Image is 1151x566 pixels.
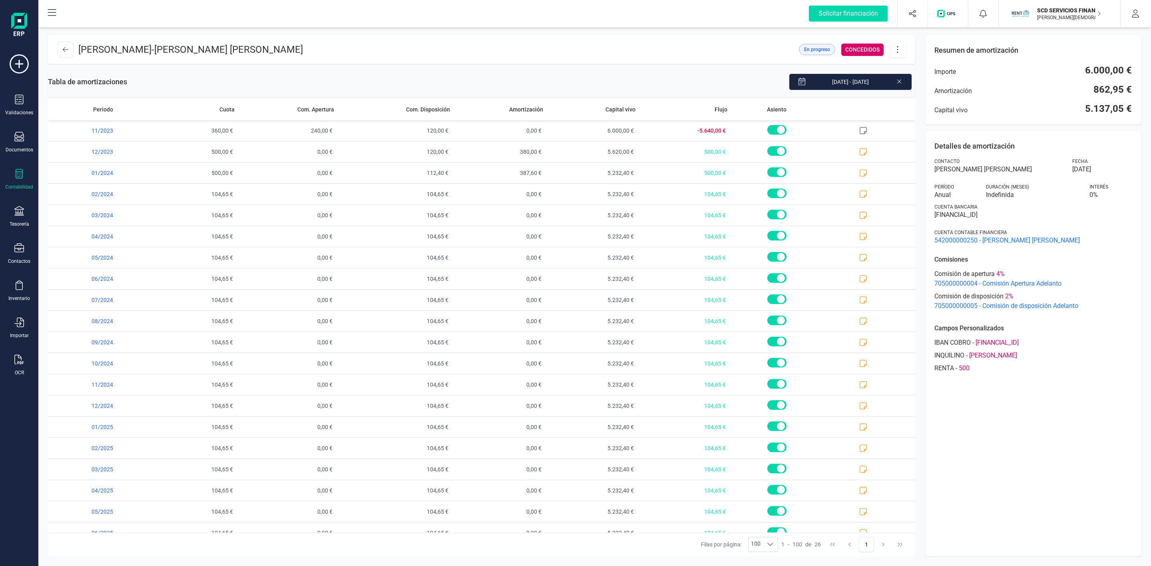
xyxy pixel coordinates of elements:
span: 104,65 € [145,290,238,310]
button: Solicitar financiación [799,1,897,26]
span: 360,00 € [145,120,238,141]
span: 100 [749,537,763,552]
button: Last Page [893,537,908,552]
span: 0,00 € [238,417,337,437]
span: 104,65 € [145,480,238,501]
span: 104,65 € [337,522,454,543]
span: 0,00 € [453,353,546,374]
span: 5.232,40 € [546,501,639,522]
span: 5.232,40 € [546,311,639,332]
div: Validaciones [5,109,33,116]
span: 104,65 € [639,268,731,289]
span: 5.137,05 € [1085,102,1132,115]
span: 4 % [996,269,1005,279]
img: Logo de OPS [937,10,958,18]
span: 0,00 € [238,226,337,247]
span: Interés [1089,184,1108,190]
span: [PERSON_NAME] [969,351,1017,360]
span: 0,00 € [453,501,546,522]
span: 104,65 € [145,459,238,480]
span: 705000000004 - Comisión Apertura Adelanto [934,279,1132,288]
span: Periodo [93,105,113,113]
span: 5.232,40 € [546,395,639,416]
span: 104,65 € [337,332,454,353]
span: 104,65 € [145,417,238,437]
div: Solicitar financiación [809,6,888,22]
span: 104,65 € [145,522,238,543]
span: 0,00 € [453,522,546,543]
span: 0,00 € [453,374,546,395]
button: Page 1 [859,537,874,552]
div: - [934,351,1132,360]
span: 104,65 € [639,438,731,459]
span: Capital vivo [605,105,635,113]
span: 120,00 € [337,141,454,162]
span: 05/2024 [48,247,145,268]
div: Tesorería [10,221,29,227]
span: Contacto [934,158,960,165]
span: 0,00 € [238,205,337,226]
div: Contabilidad [5,184,33,190]
span: 09/2024 [48,332,145,353]
span: 0,00 € [238,480,337,501]
span: 104,65 € [145,311,238,332]
span: IBAN COBRO [934,338,971,348]
p: [PERSON_NAME][DEMOGRAPHIC_DATA][DEMOGRAPHIC_DATA] [1037,14,1101,21]
span: 104,65 € [639,184,731,205]
span: 6.000,00 € [1085,64,1132,77]
div: Inventario [8,295,30,302]
button: Next Page [876,537,891,552]
p: Comisiones [934,255,1132,264]
span: 12/2023 [48,141,145,162]
span: [FINANCIAL_ID] [934,210,1132,220]
span: 104,65 € [145,268,238,289]
span: 104,65 € [337,501,454,522]
div: Contactos [8,258,30,264]
div: CONCEDIDOS [841,44,884,56]
span: [FINANCIAL_ID] [976,338,1019,348]
span: RENTA [934,363,954,373]
span: 500,00 € [639,141,731,162]
span: Comisión de apertura [934,269,995,279]
span: 0,00 € [453,332,546,353]
span: 5.232,40 € [546,438,639,459]
span: Anual [934,190,977,200]
img: Logo Finanedi [11,13,27,38]
span: 5.232,40 € [546,459,639,480]
span: 500,00 € [145,163,238,183]
div: Filas por página: [701,537,779,552]
span: 104,65 € [337,374,454,395]
span: 104,65 € [337,438,454,459]
span: 0,00 € [238,522,337,543]
span: 104,65 € [337,226,454,247]
span: 104,65 € [337,268,454,289]
span: 104,65 € [639,205,731,226]
span: de [805,540,811,548]
span: 0,00 € [453,205,546,226]
span: 104,65 € [337,247,454,268]
span: 104,65 € [145,332,238,353]
span: 104,65 € [145,205,238,226]
span: 0,00 € [238,353,337,374]
span: 500,00 € [639,163,731,183]
span: Indefinida [986,190,1080,200]
span: 5.232,40 € [546,332,639,353]
span: Amortización [934,86,972,96]
span: 0,00 € [453,311,546,332]
span: 0,00 € [453,268,546,289]
span: 104,65 € [337,290,454,310]
span: 240,00 € [238,120,337,141]
span: 5.232,40 € [546,417,639,437]
span: INQUILINO [934,351,964,360]
span: 104,65 € [639,522,731,543]
span: 104,65 € [145,374,238,395]
img: SC [1012,5,1029,22]
span: 0,00 € [238,395,337,416]
div: OCR [15,369,24,376]
span: 06/2025 [48,522,145,543]
div: - [934,338,1132,348]
span: 0,00 € [238,332,337,353]
span: 0,00 € [453,459,546,480]
span: Asiento [767,105,787,113]
span: 03/2024 [48,205,145,226]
